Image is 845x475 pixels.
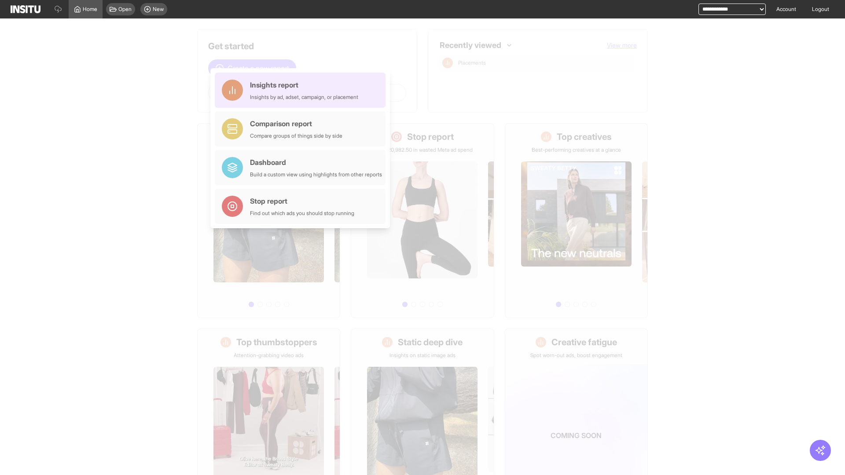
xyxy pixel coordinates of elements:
[250,196,354,206] div: Stop report
[83,6,97,13] span: Home
[250,132,342,139] div: Compare groups of things side by side
[250,118,342,129] div: Comparison report
[11,5,40,13] img: Logo
[250,80,358,90] div: Insights report
[250,171,382,178] div: Build a custom view using highlights from other reports
[250,210,354,217] div: Find out which ads you should stop running
[153,6,164,13] span: New
[250,157,382,168] div: Dashboard
[250,94,358,101] div: Insights by ad, adset, campaign, or placement
[118,6,132,13] span: Open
